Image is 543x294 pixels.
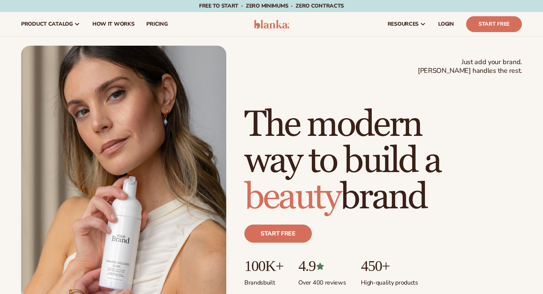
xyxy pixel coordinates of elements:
[146,21,167,27] span: pricing
[254,20,290,29] img: logo
[361,274,418,287] p: High-quality products
[199,2,344,9] span: Free to start · ZERO minimums · ZERO contracts
[92,21,135,27] span: How It Works
[438,21,454,27] span: LOGIN
[86,12,141,36] a: How It Works
[15,12,86,36] a: product catalog
[244,107,522,215] h1: The modern way to build a brand
[432,12,460,36] a: LOGIN
[140,12,173,36] a: pricing
[244,175,340,219] span: beauty
[244,258,283,274] p: 100K+
[388,21,419,27] span: resources
[298,258,346,274] p: 4.9
[361,258,418,274] p: 450+
[244,274,283,287] p: Brands built
[298,274,346,287] p: Over 400 reviews
[418,58,522,75] span: Just add your brand. [PERSON_NAME] handles the rest.
[466,16,522,32] a: Start Free
[21,21,73,27] span: product catalog
[244,225,312,243] a: Start free
[382,12,432,36] a: resources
